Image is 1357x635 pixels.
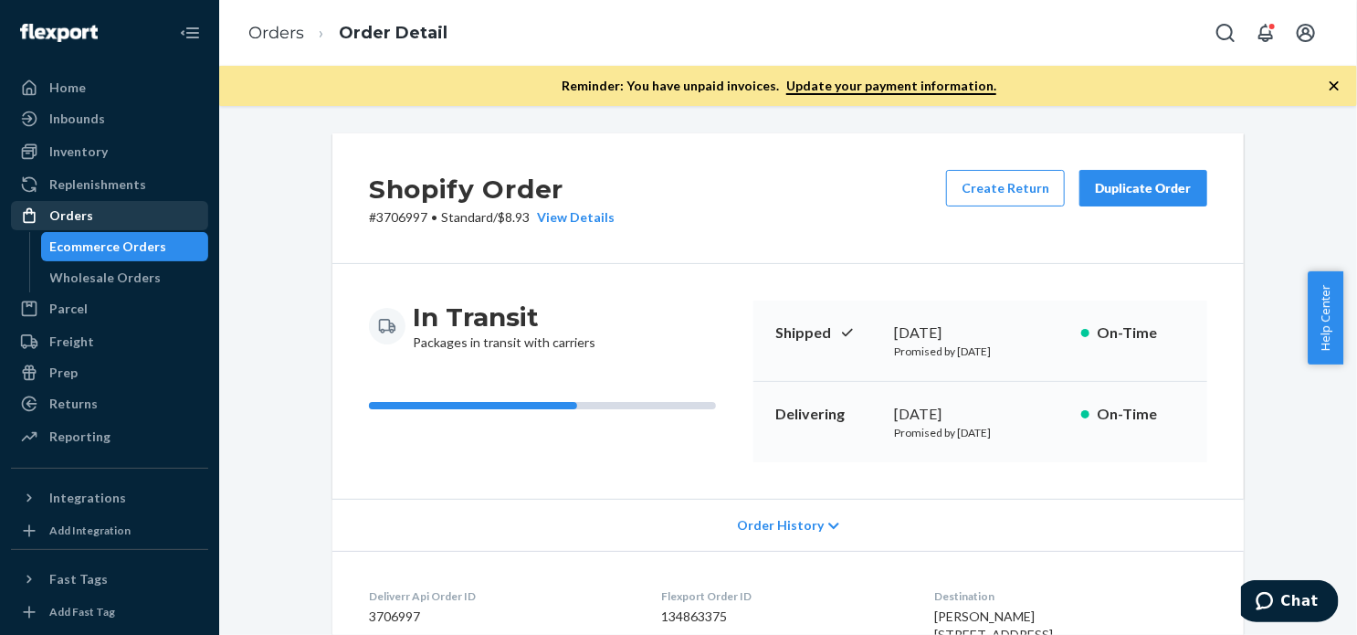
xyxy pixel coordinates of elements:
button: Integrations [11,483,208,513]
h2: Shopify Order [369,170,615,208]
a: Inventory [11,137,208,166]
dt: Flexport Order ID [661,588,905,604]
a: Reporting [11,422,208,451]
dt: Deliverr Api Order ID [369,588,632,604]
div: Home [49,79,86,97]
div: Fast Tags [49,570,108,588]
dd: 3706997 [369,608,632,626]
ol: breadcrumbs [234,6,462,60]
button: Open account menu [1288,15,1324,51]
span: Standard [441,209,493,225]
button: Open Search Box [1207,15,1244,51]
h3: In Transit [413,301,595,333]
a: Order Detail [339,23,447,43]
p: Reminder: You have unpaid invoices. [562,77,996,95]
div: [DATE] [894,404,1067,425]
a: Parcel [11,294,208,323]
div: Integrations [49,489,126,507]
div: Add Integration [49,523,131,538]
p: On-Time [1097,404,1185,425]
a: Home [11,73,208,102]
div: Reporting [49,428,110,446]
div: Prep [49,364,78,382]
div: Orders [49,206,93,225]
a: Replenishments [11,170,208,199]
p: Promised by [DATE] [894,344,1067,359]
dt: Destination [935,588,1207,604]
a: Update your payment information. [786,78,996,95]
iframe: Opens a widget where you can chat to one of our agents [1241,580,1339,626]
div: Ecommerce Orders [50,238,167,256]
div: Replenishments [49,175,146,194]
p: Shipped [775,323,879,344]
button: Duplicate Order [1079,170,1207,206]
div: Wholesale Orders [50,269,162,287]
a: Orders [11,201,208,230]
a: Returns [11,389,208,418]
span: Order History [737,516,824,534]
a: Freight [11,327,208,356]
a: Add Integration [11,520,208,542]
div: Packages in transit with carriers [413,301,595,352]
button: Create Return [946,170,1065,206]
a: Ecommerce Orders [41,232,209,261]
div: Duplicate Order [1095,179,1192,197]
div: Inbounds [49,110,105,128]
a: Orders [248,23,304,43]
span: • [431,209,437,225]
div: Returns [49,395,98,413]
div: Inventory [49,143,108,161]
div: Freight [49,333,94,351]
div: [DATE] [894,323,1067,344]
a: Add Fast Tag [11,601,208,623]
button: Open notifications [1247,15,1284,51]
button: View Details [530,208,615,227]
p: Delivering [775,404,879,425]
button: Fast Tags [11,565,208,594]
button: Close Navigation [172,15,208,51]
div: Parcel [49,300,88,318]
a: Wholesale Orders [41,263,209,292]
button: Help Center [1308,271,1343,365]
p: # 3706997 / $8.93 [369,208,615,227]
p: On-Time [1097,323,1185,344]
a: Prep [11,358,208,387]
dd: 134863375 [661,608,905,626]
div: Add Fast Tag [49,604,115,619]
p: Promised by [DATE] [894,425,1067,440]
img: Flexport logo [20,24,98,42]
a: Inbounds [11,104,208,133]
